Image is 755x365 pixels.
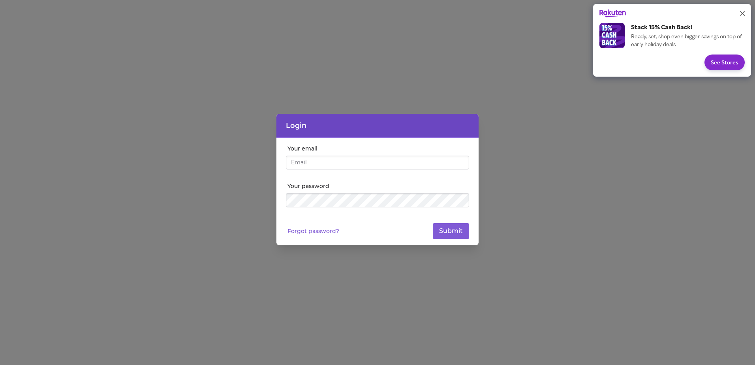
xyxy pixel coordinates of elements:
[276,114,479,138] header: Login
[287,227,339,235] a: Forgot password?
[287,145,469,152] label: Your email
[286,156,469,170] input: Email
[433,223,469,239] button: Submit
[287,182,469,190] label: Your password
